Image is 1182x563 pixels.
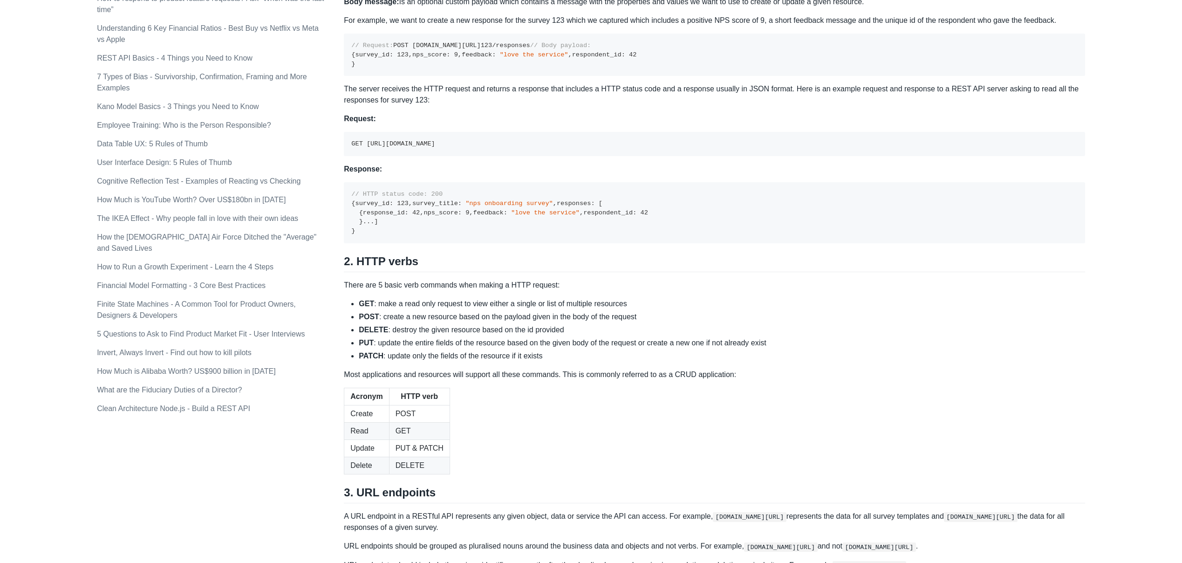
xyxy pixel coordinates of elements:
strong: GET [359,300,374,308]
a: REST API Basics - 4 Things you Need to Know [97,54,253,62]
a: How to Run a Growth Experiment - Learn the 4 Steps [97,263,273,271]
span: "nps onboarding survey" [465,200,553,207]
span: 9 [465,209,469,216]
strong: PUT [359,339,374,347]
a: Clean Architecture Node.js - Build a REST API [97,405,250,412]
p: Most applications and resources will support all these commands. This is commonly referred to as ... [344,369,1085,380]
span: , [469,209,473,216]
code: survey_id survey_title responses response_id nps_score feedback respondent_id ... [351,191,648,234]
span: : [504,209,507,216]
a: Financial Model Formatting - 3 Core Best Practices [97,281,266,289]
span: : [458,200,462,207]
span: , [409,51,412,58]
td: Read [344,422,389,439]
span: [ [599,200,602,207]
span: } [351,227,355,234]
span: 123 [397,200,408,207]
span: , [568,51,572,58]
span: { [351,51,355,58]
a: Finite State Machines - A Common Tool for Product Owners, Designers & Developers [97,300,296,319]
a: 7 Types of Bias - Survivorship, Confirmation, Framing and More Examples [97,73,307,92]
span: : [591,200,594,207]
h2: 2. HTTP verbs [344,254,1085,272]
p: For example, we want to create a new response for the survey 123 which we captured which includes... [344,15,1085,26]
code: POST [DOMAIN_NAME][URL] /responses survey_id nps_score feedback respondent_id [351,42,636,67]
a: Data Table UX: 5 Rules of Thumb [97,140,208,148]
td: POST [389,405,450,422]
span: 42 [629,51,636,58]
a: How Much is Alibaba Worth? US$900 billion in [DATE] [97,367,276,375]
span: : [446,51,450,58]
span: } [351,61,355,68]
span: , [458,51,462,58]
code: [DOMAIN_NAME][URL] [944,512,1018,522]
code: [DOMAIN_NAME][URL] [713,512,786,522]
a: Kano Model Basics - 3 Things you Need to Know [97,103,259,110]
span: : [389,51,393,58]
span: { [359,209,363,216]
li: : destroy the given resource based on the id provided [359,324,1085,336]
span: : [492,51,496,58]
a: The IKEA Effect - Why people fall in love with their own ideas [97,214,298,222]
a: Invert, Always Invert - Find out how to kill pilots [97,349,252,357]
li: : update the entire fields of the resource based on the given body of the request or create a new... [359,337,1085,349]
a: Understanding 6 Key Financial Ratios - Best Buy vs Netflix vs Meta vs Apple [97,24,319,43]
code: [DOMAIN_NAME][URL] [744,542,818,552]
li: : update only the fields of the resource if it exists [359,350,1085,362]
a: What are the Fiduciary Duties of a Director? [97,386,242,394]
td: Update [344,439,389,457]
a: 5 Questions to Ask to Find Product Market Fit - User Interviews [97,330,305,338]
a: How Much is YouTube Worth? Over US$180bn in [DATE] [97,196,286,204]
td: DELETE [389,457,450,474]
span: } [359,218,363,225]
a: How the [DEMOGRAPHIC_DATA] Air Force Ditched the "Average" and Saved Lives [97,233,316,252]
code: GET [URL][DOMAIN_NAME] [351,140,435,147]
td: PUT & PATCH [389,439,450,457]
th: Acronym [344,388,389,405]
span: , [580,209,583,216]
th: HTTP verb [389,388,450,405]
span: 9 [454,51,458,58]
a: Cognitive Reflection Test - Examples of Reacting vs Checking [97,177,301,185]
li: : make a read only request to view either a single or list of multiple resources [359,298,1085,309]
span: 42 [412,209,420,216]
p: URL endpoints should be grouped as pluralised nouns around the business data and objects and not ... [344,541,1085,552]
span: // Request: [351,42,393,49]
span: : [405,209,409,216]
span: // HTTP status code: 200 [351,191,443,198]
a: User Interface Design: 5 Rules of Thumb [97,158,232,166]
code: [DOMAIN_NAME][URL] [842,542,916,552]
strong: DELETE [359,326,388,334]
h2: 3. URL endpoints [344,486,1085,503]
td: Delete [344,457,389,474]
span: : [389,200,393,207]
span: "love the service" [500,51,568,58]
span: : [622,51,625,58]
span: "love the service" [511,209,580,216]
a: Employee Training: Who is the Person Responsible? [97,121,271,129]
span: { [351,200,355,207]
strong: Response: [344,165,382,173]
span: 123 [481,42,492,49]
span: , [420,209,424,216]
span: : [458,209,462,216]
p: A URL endpoint in a RESTful API represents any given object, data or service the API can access. ... [344,511,1085,533]
span: // Body payload: [530,42,591,49]
p: The server receives the HTTP request and returns a response that includes a HTTP status code and ... [344,83,1085,106]
strong: POST [359,313,379,321]
span: 123 [397,51,408,58]
li: : create a new resource based on the payload given in the body of the request [359,311,1085,323]
span: , [553,200,557,207]
span: : [633,209,636,216]
span: , [409,200,412,207]
strong: PATCH [359,352,383,360]
p: There are 5 basic verb commands when making a HTTP request: [344,280,1085,291]
span: ] [374,218,378,225]
td: Create [344,405,389,422]
strong: Request: [344,115,376,123]
span: 42 [641,209,648,216]
td: GET [389,422,450,439]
